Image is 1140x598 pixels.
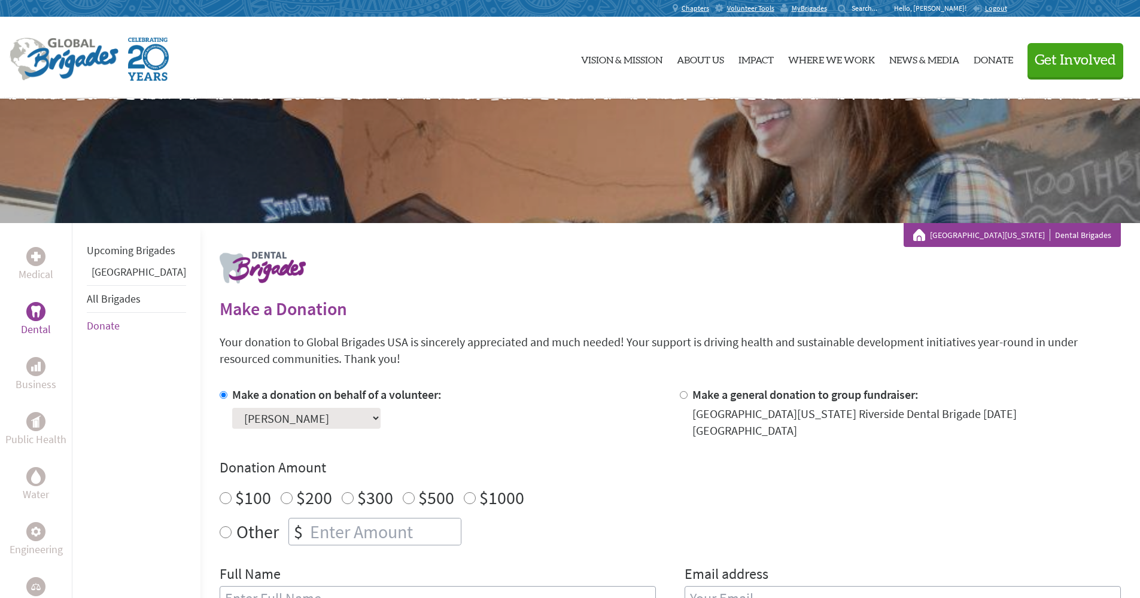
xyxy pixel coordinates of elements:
[692,405,1121,439] div: [GEOGRAPHIC_DATA][US_STATE] Riverside Dental Brigade [DATE] [GEOGRAPHIC_DATA]
[16,376,56,393] p: Business
[972,4,1007,13] a: Logout
[220,458,1121,477] h4: Donation Amount
[930,229,1050,241] a: [GEOGRAPHIC_DATA][US_STATE]
[10,38,118,81] img: Global Brigades Logo
[889,27,959,89] a: News & Media
[913,229,1111,241] div: Dental Brigades
[23,486,49,503] p: Water
[31,252,41,261] img: Medical
[296,486,332,509] label: $200
[21,302,51,338] a: DentalDental
[19,247,53,283] a: MedicalMedical
[23,467,49,503] a: WaterWater
[31,583,41,590] img: Legal Empowerment
[852,4,886,13] input: Search...
[1035,53,1116,68] span: Get Involved
[128,38,169,81] img: Global Brigades Celebrating 20 Years
[738,27,774,89] a: Impact
[10,541,63,558] p: Engineering
[235,486,271,509] label: $100
[26,412,45,431] div: Public Health
[31,416,41,428] img: Public Health
[31,469,41,483] img: Water
[87,292,141,306] a: All Brigades
[26,577,45,596] div: Legal Empowerment
[974,27,1013,89] a: Donate
[792,4,827,13] span: MyBrigades
[87,313,186,339] li: Donate
[19,266,53,283] p: Medical
[685,565,768,586] label: Email address
[894,4,972,13] p: Hello, [PERSON_NAME]!
[220,252,306,283] img: logo-dental.png
[87,237,186,264] li: Upcoming Brigades
[236,518,279,545] label: Other
[31,362,41,371] img: Business
[682,4,709,13] span: Chapters
[1027,43,1123,77] button: Get Involved
[479,486,524,509] label: $1000
[21,321,51,338] p: Dental
[289,518,308,545] div: $
[16,357,56,393] a: BusinessBusiness
[220,298,1121,319] h2: Make a Donation
[418,486,454,509] label: $500
[220,565,281,586] label: Full Name
[5,431,66,448] p: Public Health
[308,518,461,545] input: Enter Amount
[92,265,186,279] a: [GEOGRAPHIC_DATA]
[87,319,120,332] a: Donate
[26,302,45,321] div: Dental
[87,243,175,257] a: Upcoming Brigades
[87,285,186,313] li: All Brigades
[692,387,919,402] label: Make a general donation to group fundraiser:
[31,527,41,536] img: Engineering
[26,467,45,486] div: Water
[10,522,63,558] a: EngineeringEngineering
[26,522,45,541] div: Engineering
[985,4,1007,13] span: Logout
[727,4,774,13] span: Volunteer Tools
[31,306,41,317] img: Dental
[677,27,724,89] a: About Us
[5,412,66,448] a: Public HealthPublic Health
[232,387,442,402] label: Make a donation on behalf of a volunteer:
[581,27,662,89] a: Vision & Mission
[788,27,875,89] a: Where We Work
[220,334,1121,367] p: Your donation to Global Brigades USA is sincerely appreciated and much needed! Your support is dr...
[26,357,45,376] div: Business
[87,264,186,285] li: Guatemala
[26,247,45,266] div: Medical
[357,486,393,509] label: $300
